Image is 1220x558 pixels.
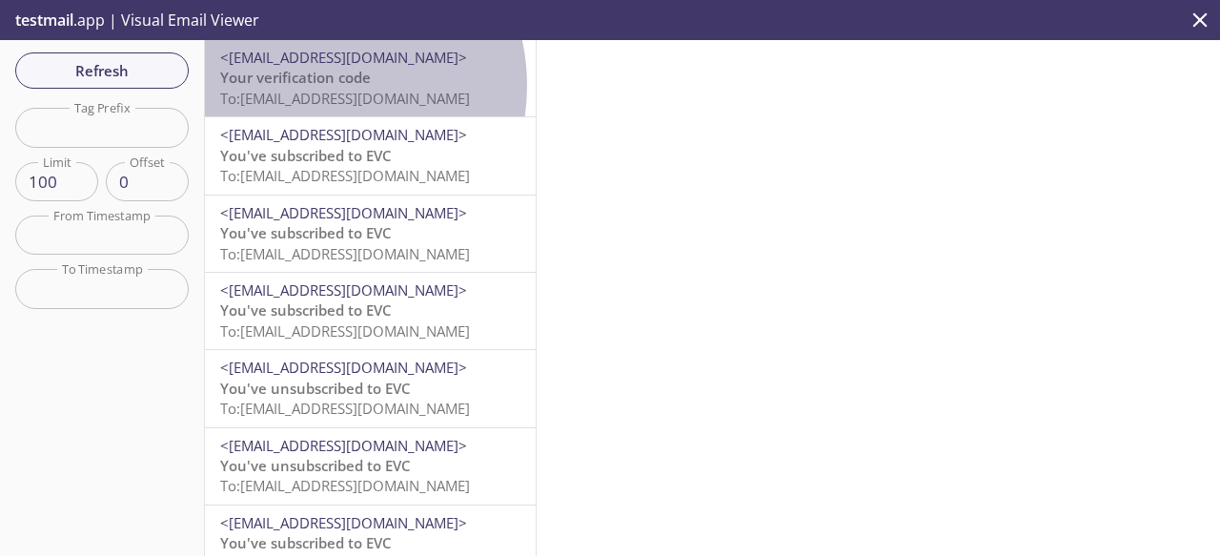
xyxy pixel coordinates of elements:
[220,203,467,222] span: <[EMAIL_ADDRESS][DOMAIN_NAME]>
[15,10,73,31] span: testmail
[220,280,467,300] span: <[EMAIL_ADDRESS][DOMAIN_NAME]>
[220,223,392,242] span: You've subscribed to EVC
[220,48,467,67] span: <[EMAIL_ADDRESS][DOMAIN_NAME]>
[220,166,470,185] span: To: [EMAIL_ADDRESS][DOMAIN_NAME]
[220,358,467,377] span: <[EMAIL_ADDRESS][DOMAIN_NAME]>
[220,379,411,398] span: You've unsubscribed to EVC
[205,196,536,272] div: <[EMAIL_ADDRESS][DOMAIN_NAME]>You've subscribed to EVCTo:[EMAIL_ADDRESS][DOMAIN_NAME]
[220,533,392,552] span: You've subscribed to EVC
[205,117,536,194] div: <[EMAIL_ADDRESS][DOMAIN_NAME]>You've subscribed to EVCTo:[EMAIL_ADDRESS][DOMAIN_NAME]
[220,244,470,263] span: To: [EMAIL_ADDRESS][DOMAIN_NAME]
[220,125,467,144] span: <[EMAIL_ADDRESS][DOMAIN_NAME]>
[15,52,189,89] button: Refresh
[220,146,392,165] span: You've subscribed to EVC
[220,456,411,475] span: You've unsubscribed to EVC
[205,350,536,426] div: <[EMAIL_ADDRESS][DOMAIN_NAME]>You've unsubscribed to EVCTo:[EMAIL_ADDRESS][DOMAIN_NAME]
[205,273,536,349] div: <[EMAIL_ADDRESS][DOMAIN_NAME]>You've subscribed to EVCTo:[EMAIL_ADDRESS][DOMAIN_NAME]
[205,428,536,505] div: <[EMAIL_ADDRESS][DOMAIN_NAME]>You've unsubscribed to EVCTo:[EMAIL_ADDRESS][DOMAIN_NAME]
[220,321,470,341] span: To: [EMAIL_ADDRESS][DOMAIN_NAME]
[220,68,371,87] span: Your verification code
[220,89,470,108] span: To: [EMAIL_ADDRESS][DOMAIN_NAME]
[220,436,467,455] span: <[EMAIL_ADDRESS][DOMAIN_NAME]>
[220,513,467,532] span: <[EMAIL_ADDRESS][DOMAIN_NAME]>
[220,476,470,495] span: To: [EMAIL_ADDRESS][DOMAIN_NAME]
[205,40,536,116] div: <[EMAIL_ADDRESS][DOMAIN_NAME]>Your verification codeTo:[EMAIL_ADDRESS][DOMAIN_NAME]
[30,58,173,83] span: Refresh
[220,300,392,320] span: You've subscribed to EVC
[220,399,470,418] span: To: [EMAIL_ADDRESS][DOMAIN_NAME]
